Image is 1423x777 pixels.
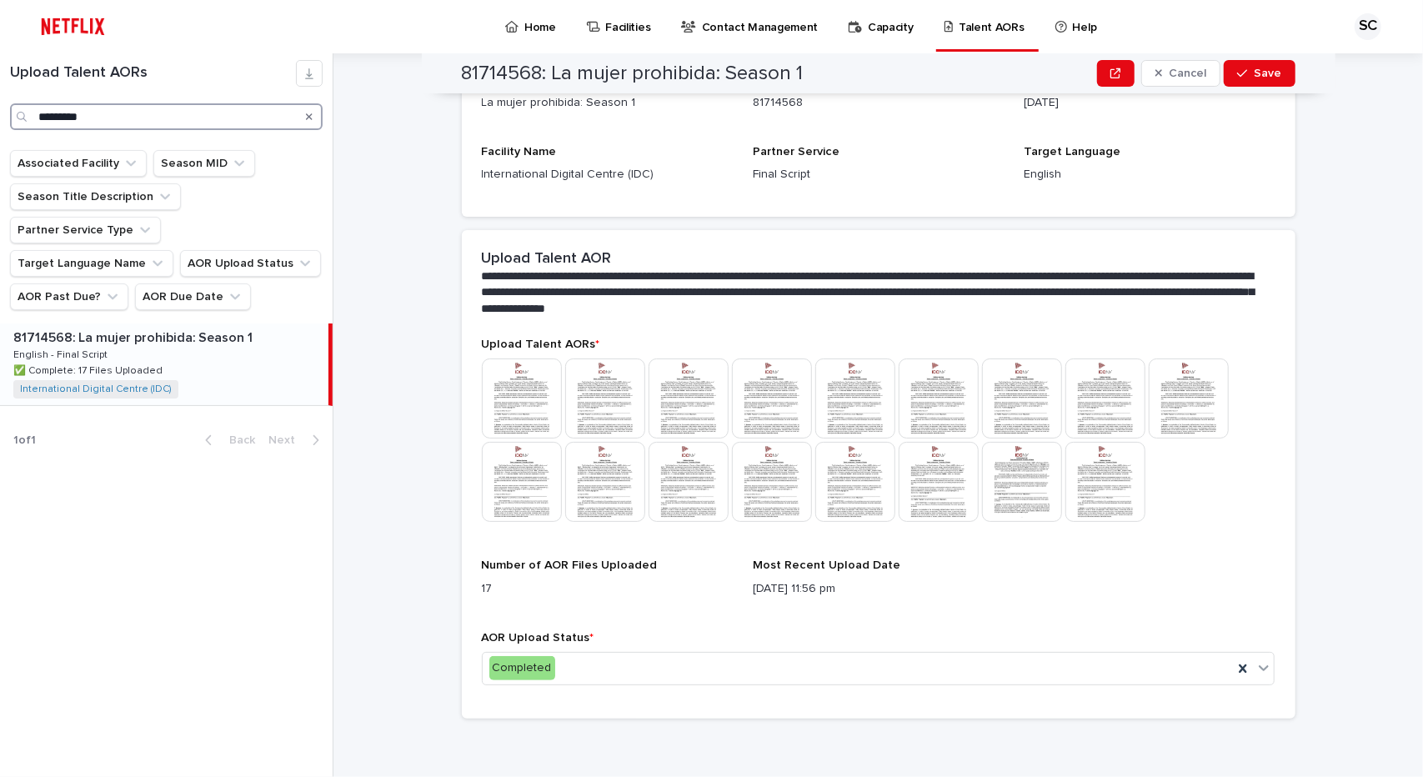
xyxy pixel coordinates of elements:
[10,64,296,83] h1: Upload Talent AORs
[1024,94,1275,112] p: [DATE]
[482,146,557,158] span: Facility Name
[13,327,256,346] p: 81714568: La mujer prohibida: Season 1
[10,283,128,310] button: AOR Past Due?
[1169,68,1206,79] span: Cancel
[20,383,172,395] a: International Digital Centre (IDC)
[482,632,594,644] span: AOR Upload Status
[482,338,600,350] span: Upload Talent AORs
[489,656,555,680] div: Completed
[482,166,733,183] p: International Digital Centre (IDC)
[1355,13,1381,40] div: SC
[482,580,733,598] p: 17
[462,62,804,86] h2: 81714568: La mujer prohibida: Season 1
[753,580,1004,598] p: [DATE] 11:56 pm
[13,362,166,377] p: ✅ Complete: 17 Files Uploaded
[219,434,255,446] span: Back
[482,250,612,268] h2: Upload Talent AOR
[482,94,733,112] p: La mujer prohibida: Season 1
[1024,146,1120,158] span: Target Language
[753,166,1004,183] p: Final Script
[753,146,839,158] span: Partner Service
[482,559,658,571] span: Number of AOR Files Uploaded
[192,433,262,448] button: Back
[33,10,113,43] img: ifQbXi3ZQGMSEF7WDB7W
[1024,166,1275,183] p: English
[1255,68,1282,79] span: Save
[13,346,111,361] p: English - Final Script
[10,183,181,210] button: Season Title Description
[753,559,900,571] span: Most Recent Upload Date
[1141,60,1221,87] button: Cancel
[10,217,161,243] button: Partner Service Type
[153,150,255,177] button: Season MID
[753,94,1004,112] p: 81714568
[10,103,323,130] input: Search
[262,433,333,448] button: Next
[268,434,305,446] span: Next
[10,150,147,177] button: Associated Facility
[135,283,251,310] button: AOR Due Date
[180,250,321,277] button: AOR Upload Status
[1224,60,1295,87] button: Save
[10,250,173,277] button: Target Language Name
